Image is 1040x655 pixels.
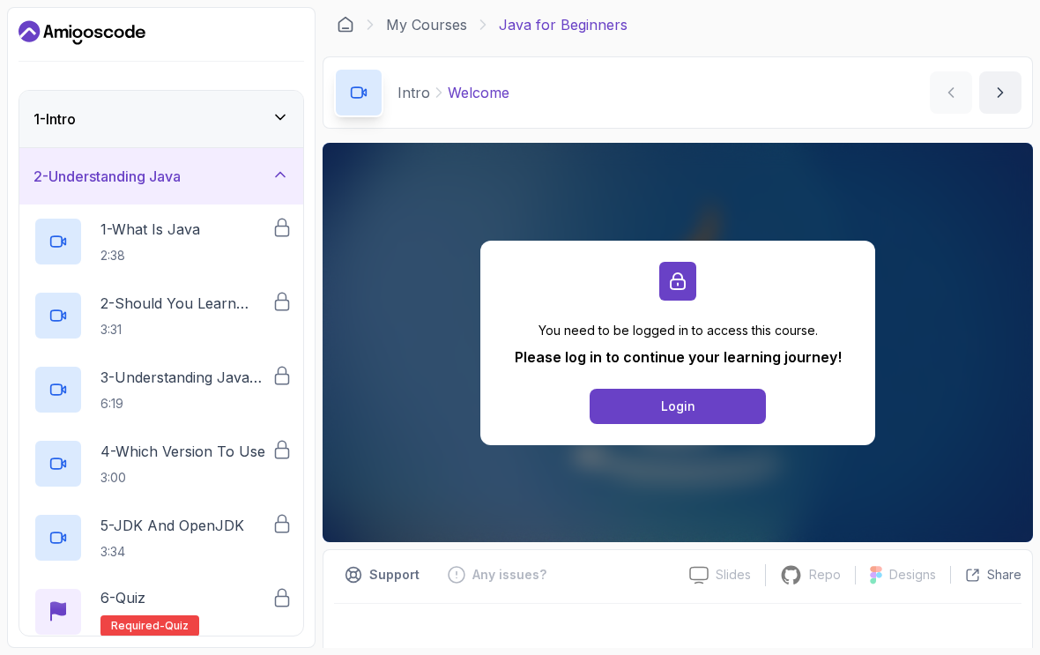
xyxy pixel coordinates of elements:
p: Slides [716,566,751,584]
button: 1-What Is Java2:38 [33,217,289,266]
button: 1-Intro [19,91,303,147]
p: You need to be logged in to access this course. [515,322,842,339]
p: Support [369,566,420,584]
a: Dashboard [337,16,354,33]
p: 3:00 [100,469,265,487]
p: 5 - JDK And OpenJDK [100,515,244,536]
p: 3:31 [100,321,271,339]
p: 3 - Understanding Java Versions [100,367,271,388]
button: 2-Understanding Java [19,148,303,205]
span: quiz [165,619,189,633]
div: Login [661,398,695,415]
p: Please log in to continue your learning journey! [515,346,842,368]
button: 6-QuizRequired-quiz [33,587,289,636]
p: 4 - Which Version To Use [100,441,265,462]
button: 4-Which Version To Use3:00 [33,439,289,488]
p: 2 - Should You Learn Java [100,293,271,314]
button: Login [590,389,766,424]
p: Any issues? [472,566,546,584]
button: Support button [334,561,430,589]
p: Repo [809,566,841,584]
h3: 1 - Intro [33,108,76,130]
p: 6:19 [100,395,271,413]
button: Share [950,566,1021,584]
p: Designs [889,566,936,584]
span: Required- [111,619,165,633]
p: 2:38 [100,247,200,264]
p: Intro [397,82,430,103]
button: 2-Should You Learn Java3:31 [33,291,289,340]
p: Welcome [448,82,509,103]
p: 6 - Quiz [100,587,145,608]
p: 3:34 [100,543,244,561]
h3: 2 - Understanding Java [33,166,181,187]
p: Java for Beginners [499,14,628,35]
a: Dashboard [19,19,145,47]
button: 5-JDK And OpenJDK3:34 [33,513,289,562]
p: 1 - What Is Java [100,219,200,240]
a: My Courses [386,14,467,35]
button: next content [979,71,1021,114]
p: Share [987,566,1021,584]
button: previous content [930,71,972,114]
button: 3-Understanding Java Versions6:19 [33,365,289,414]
